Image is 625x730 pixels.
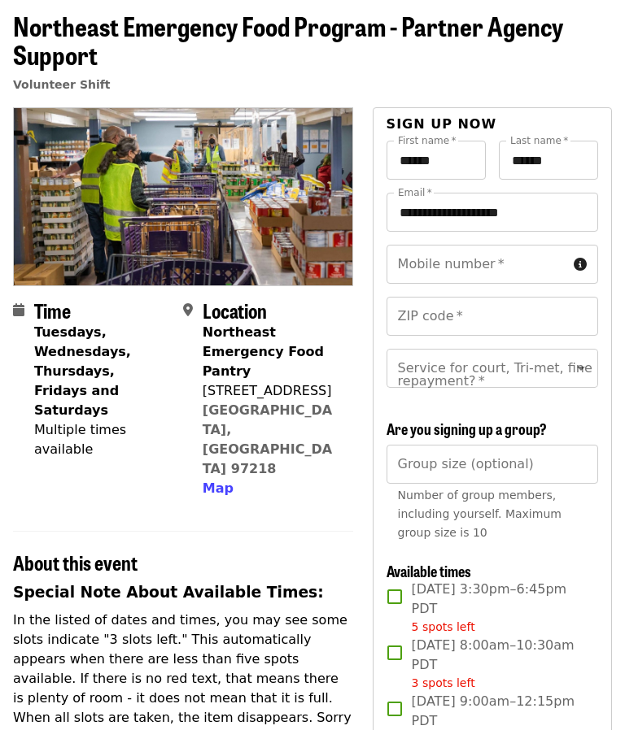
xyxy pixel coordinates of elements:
[387,445,598,484] input: [object Object]
[203,296,267,324] span: Location
[398,188,432,198] label: Email
[203,479,234,498] button: Map
[387,560,471,581] span: Available times
[387,116,497,132] span: Sign up now
[13,78,111,91] a: Volunteer Shift
[203,480,234,496] span: Map
[34,296,71,324] span: Time
[387,193,598,232] input: Email
[412,636,585,692] span: [DATE] 8:00am–10:30am PDT
[387,141,486,180] input: First name
[510,136,568,146] label: Last name
[387,418,547,439] span: Are you signing up a group?
[14,108,352,285] img: Northeast Emergency Food Program - Partner Agency Support organized by Oregon Food Bank
[398,136,457,146] label: First name
[499,141,598,180] input: Last name
[13,7,563,73] span: Northeast Emergency Food Program - Partner Agency Support
[183,302,193,318] i: map-marker-alt icon
[387,297,598,336] input: ZIP code
[387,245,567,284] input: Mobile number
[570,357,592,380] button: Open
[13,584,324,601] strong: Special Note About Available Times:
[203,324,324,379] strong: Northeast Emergency Food Pantry
[398,489,562,539] span: Number of group members, including yourself. Maximum group size is 10
[13,548,138,576] span: About this event
[34,420,170,459] div: Multiple times available
[203,381,340,401] div: [STREET_ADDRESS]
[412,580,585,636] span: [DATE] 3:30pm–6:45pm PDT
[574,257,587,272] i: circle-info icon
[34,324,131,418] strong: Tuesdays, Wednesdays, Thursdays, Fridays and Saturdays
[412,676,475,689] span: 3 spots left
[13,302,24,318] i: calendar icon
[203,402,332,476] a: [GEOGRAPHIC_DATA], [GEOGRAPHIC_DATA] 97218
[412,620,475,633] span: 5 spots left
